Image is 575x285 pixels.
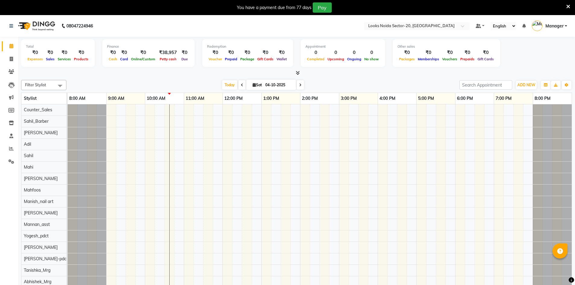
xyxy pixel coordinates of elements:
span: Sales [44,57,56,61]
span: [PERSON_NAME] [24,245,58,250]
span: Yogesh_pdct [24,233,49,239]
div: Redemption [207,44,288,49]
a: 1:00 PM [262,94,281,103]
span: Prepaid [223,57,239,61]
div: ₹0 [416,49,441,56]
img: logo [15,17,57,34]
div: ₹0 [239,49,256,56]
span: No show [363,57,380,61]
div: ₹38,957 [157,49,179,56]
span: Packages [398,57,416,61]
div: ₹0 [398,49,416,56]
span: Abhishek_Mrg [24,279,51,284]
input: Search Appointment [459,80,512,90]
input: 2025-10-04 [264,81,294,90]
a: 2:00 PM [300,94,319,103]
span: Memberships [416,57,441,61]
div: ₹0 [223,49,239,56]
a: 9:00 AM [107,94,126,103]
div: 0 [363,49,380,56]
span: Package [239,57,256,61]
img: Manager [532,21,542,31]
b: 08047224946 [66,17,93,34]
span: Mahi [24,164,33,170]
div: ₹0 [207,49,223,56]
div: You have a payment due from 77 days [237,5,311,11]
span: [PERSON_NAME] [24,130,58,135]
a: 5:00 PM [417,94,436,103]
span: Stylist [24,96,37,101]
span: Mahfoos [24,187,41,193]
button: Pay [313,2,332,13]
span: Counter_Sales [24,107,52,112]
span: Gift Cards [476,57,495,61]
span: Cash [107,57,119,61]
div: ₹0 [459,49,476,56]
span: Gift Cards [256,57,275,61]
div: ₹0 [44,49,56,56]
div: ₹0 [129,49,157,56]
span: Upcoming [326,57,346,61]
span: Ongoing [346,57,363,61]
div: ₹0 [56,49,72,56]
span: [PERSON_NAME] [24,210,58,216]
a: 8:00 AM [68,94,87,103]
span: ADD NEW [517,83,535,87]
span: Online/Custom [129,57,157,61]
span: Filter Stylist [25,82,46,87]
div: ₹0 [119,49,129,56]
div: Total [26,44,90,49]
div: ₹0 [179,49,190,56]
div: 0 [346,49,363,56]
button: ADD NEW [516,81,537,89]
div: ₹0 [476,49,495,56]
span: Adil [24,141,31,147]
span: Sahil_Barber [24,119,49,124]
span: Sahil [24,153,33,158]
span: Sat [251,83,264,87]
span: Voucher [207,57,223,61]
span: Manish_nail art [24,199,53,204]
span: [PERSON_NAME]-pdct [24,256,68,261]
div: ₹0 [26,49,44,56]
a: 11:00 AM [184,94,206,103]
span: Card [119,57,129,61]
div: ₹0 [256,49,275,56]
iframe: chat widget [550,261,569,279]
span: Prepaids [459,57,476,61]
a: 4:00 PM [378,94,397,103]
div: ₹0 [275,49,288,56]
div: ₹0 [72,49,90,56]
span: Vouchers [441,57,459,61]
div: ₹0 [107,49,119,56]
div: 0 [305,49,326,56]
span: Products [72,57,90,61]
span: Today [222,80,237,90]
span: Due [180,57,189,61]
span: Wallet [275,57,288,61]
span: Expenses [26,57,44,61]
a: 7:00 PM [494,94,513,103]
a: 12:00 PM [223,94,244,103]
a: 6:00 PM [455,94,474,103]
span: Manager [545,23,564,29]
a: 8:00 PM [533,94,552,103]
span: Tanishka_Mrg [24,268,50,273]
span: Mannan_asst [24,222,50,227]
div: ₹0 [441,49,459,56]
div: Other sales [398,44,495,49]
span: Services [56,57,72,61]
div: Finance [107,44,190,49]
a: 3:00 PM [339,94,358,103]
span: Petty cash [158,57,178,61]
div: 0 [326,49,346,56]
a: 10:00 AM [145,94,167,103]
div: Appointment [305,44,380,49]
span: [PERSON_NAME] [24,176,58,181]
span: Completed [305,57,326,61]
